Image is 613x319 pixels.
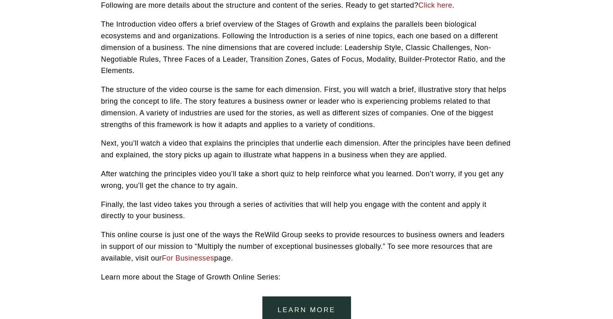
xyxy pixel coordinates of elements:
[162,254,214,262] a: For Businesses
[101,271,512,283] p: Learn more about the Stage of Growth Online Series:
[101,19,512,77] p: The Introduction video offers a brief overview of the Stages of Growth and explains the parallels...
[101,84,512,130] p: The structure of the video course is the same for each dimension. First, you will watch a brief, ...
[418,1,452,9] a: Click here
[101,229,512,264] p: This online course is just one of the ways the ReWild Group seeks to provide resources to busines...
[101,199,512,222] p: Finally, the last video takes you through a series of activities that will help you engage with t...
[101,138,512,161] p: Next, you’ll watch a video that explains the principles that underlie each dimension. After the p...
[101,168,512,192] p: After watching the principles video you’ll take a short quiz to help reinforce what you learned. ...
